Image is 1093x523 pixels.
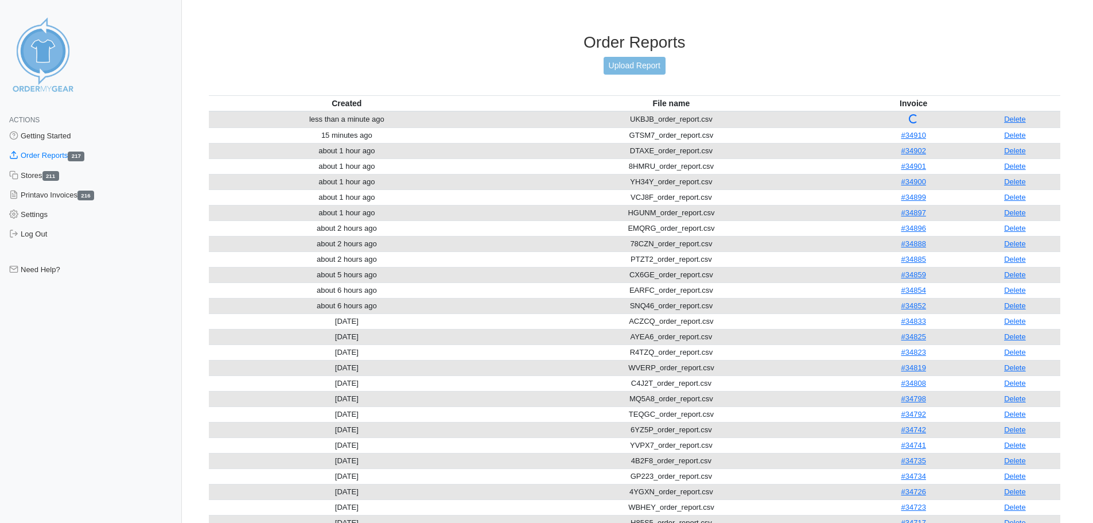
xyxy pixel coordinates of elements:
span: 216 [77,191,94,200]
a: #34901 [901,162,926,171]
td: 8HMRU_order_report.csv [485,158,858,174]
span: 211 [42,171,59,181]
a: Delete [1004,131,1026,140]
td: GP223_order_report.csv [485,468,858,484]
td: PTZT2_order_report.csv [485,251,858,267]
th: Created [209,95,485,111]
a: Delete [1004,503,1026,512]
a: #34859 [901,270,926,279]
td: about 2 hours ago [209,220,485,236]
a: #34823 [901,348,926,357]
a: Delete [1004,425,1026,434]
td: about 1 hour ago [209,189,485,205]
td: AYEA6_order_report.csv [485,329,858,344]
a: Delete [1004,224,1026,233]
a: #34888 [901,239,926,248]
td: WBHEY_order_report.csv [485,499,858,515]
a: #34896 [901,224,926,233]
td: about 1 hour ago [209,174,485,189]
a: #34742 [901,425,926,434]
a: Delete [1004,363,1026,372]
a: Delete [1004,317,1026,326]
td: 6YZ5P_order_report.csv [485,422,858,437]
td: DTAXE_order_report.csv [485,143,858,158]
td: YVPX7_order_report.csv [485,437,858,453]
a: Delete [1004,394,1026,403]
a: #34902 [901,146,926,155]
td: 78CZN_order_report.csv [485,236,858,251]
td: SNQ46_order_report.csv [485,298,858,313]
td: HGUNM_order_report.csv [485,205,858,220]
a: #34899 [901,193,926,202]
td: [DATE] [209,453,485,468]
td: [DATE] [209,468,485,484]
span: Actions [9,116,40,124]
a: #34792 [901,410,926,419]
a: #34723 [901,503,926,512]
td: about 2 hours ago [209,236,485,251]
a: Delete [1004,146,1026,155]
a: Delete [1004,348,1026,357]
td: ACZCQ_order_report.csv [485,313,858,329]
td: MQ5A8_order_report.csv [485,391,858,406]
a: Delete [1004,332,1026,341]
td: [DATE] [209,313,485,329]
a: Delete [1004,193,1026,202]
td: [DATE] [209,360,485,375]
a: Upload Report [604,57,666,75]
a: Delete [1004,441,1026,450]
td: [DATE] [209,406,485,422]
a: #34734 [901,472,926,481]
td: C4J2T_order_report.csv [485,375,858,391]
td: 4B2F8_order_report.csv [485,453,858,468]
a: #34852 [901,301,926,310]
td: WVERP_order_report.csv [485,360,858,375]
span: 217 [68,152,84,161]
td: R4TZQ_order_report.csv [485,344,858,360]
a: Delete [1004,379,1026,388]
a: Delete [1004,472,1026,481]
td: EARFC_order_report.csv [485,282,858,298]
td: [DATE] [209,391,485,406]
a: #34854 [901,286,926,295]
th: Invoice [858,95,970,111]
td: about 5 hours ago [209,267,485,282]
td: GTSM7_order_report.csv [485,127,858,143]
a: Delete [1004,270,1026,279]
h3: Order Reports [209,33,1061,52]
td: less than a minute ago [209,111,485,128]
a: Delete [1004,286,1026,295]
a: #34808 [901,379,926,388]
td: UKBJB_order_report.csv [485,111,858,128]
a: #34726 [901,487,926,496]
td: TEQGC_order_report.csv [485,406,858,422]
td: [DATE] [209,375,485,391]
a: #34735 [901,456,926,465]
td: CX6GE_order_report.csv [485,267,858,282]
a: #34825 [901,332,926,341]
a: Delete [1004,487,1026,496]
td: 15 minutes ago [209,127,485,143]
td: about 1 hour ago [209,158,485,174]
td: YH34Y_order_report.csv [485,174,858,189]
a: Delete [1004,115,1026,123]
td: about 1 hour ago [209,143,485,158]
a: #34741 [901,441,926,450]
a: Delete [1004,239,1026,248]
td: [DATE] [209,437,485,453]
a: Delete [1004,255,1026,264]
td: [DATE] [209,499,485,515]
td: about 2 hours ago [209,251,485,267]
a: Delete [1004,410,1026,419]
a: #34885 [901,255,926,264]
td: [DATE] [209,344,485,360]
td: about 6 hours ago [209,298,485,313]
td: [DATE] [209,422,485,437]
td: [DATE] [209,329,485,344]
td: about 6 hours ago [209,282,485,298]
td: VCJ8F_order_report.csv [485,189,858,205]
td: EMQRG_order_report.csv [485,220,858,236]
td: about 1 hour ago [209,205,485,220]
a: #34910 [901,131,926,140]
td: 4YGXN_order_report.csv [485,484,858,499]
